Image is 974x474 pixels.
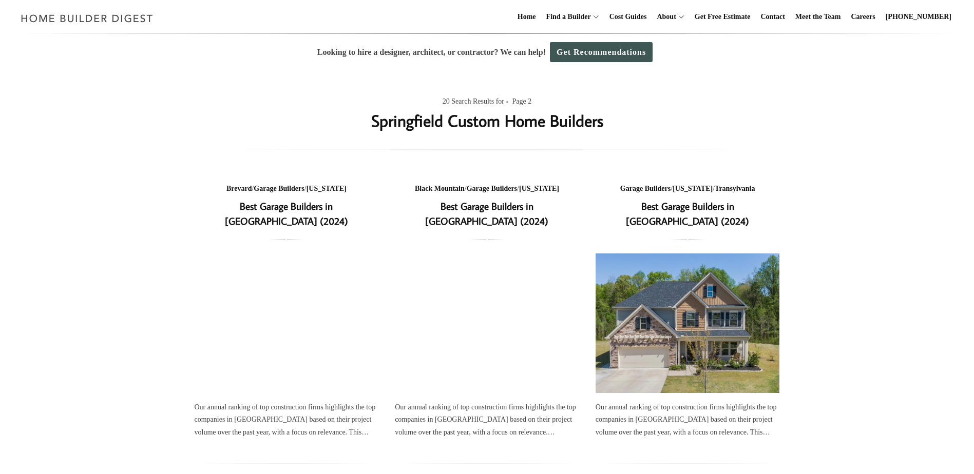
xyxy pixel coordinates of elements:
a: Black Mountain [415,185,465,192]
span: Page 2 [512,95,531,108]
div: / / [395,183,579,195]
a: About [653,1,676,33]
a: Meet the Team [791,1,845,33]
a: Get Free Estimate [691,1,755,33]
div: / / [195,183,379,195]
img: Home Builder Digest [16,8,158,28]
a: [PHONE_NUMBER] [882,1,956,33]
a: Garage Builders [620,185,671,192]
h1: Springfield Custom Home Builders [371,108,603,133]
a: [US_STATE] [519,185,559,192]
div: Our annual ranking of top construction firms highlights the top companies in [GEOGRAPHIC_DATA] ba... [195,401,379,439]
a: Get Recommendations [550,42,653,62]
a: Garage Builders [467,185,517,192]
a: Best Garage Builders in [GEOGRAPHIC_DATA] (2024) [626,200,749,227]
a: Garage Builders [254,185,304,192]
a: Careers [847,1,880,33]
a: [US_STATE] [307,185,347,192]
a: Best Garage Builders in [GEOGRAPHIC_DATA] (2024) [425,200,548,227]
a: Best Garage Builders in [GEOGRAPHIC_DATA] (2024) [195,253,379,393]
div: Our annual ranking of top construction firms highlights the top companies in [GEOGRAPHIC_DATA] ba... [395,401,579,439]
span: 20 Search Results for [443,95,510,108]
a: Home [513,1,540,33]
a: Transylvania [715,185,755,192]
div: / / [596,183,780,195]
a: Best Garage Builders in [GEOGRAPHIC_DATA] (2024) [596,253,780,393]
a: Best Garage Builders in [GEOGRAPHIC_DATA] (2024) [395,253,579,393]
div: Our annual ranking of top construction firms highlights the top companies in [GEOGRAPHIC_DATA] ba... [596,401,780,439]
a: Brevard [226,185,252,192]
a: Best Garage Builders in [GEOGRAPHIC_DATA] (2024) [225,200,348,227]
a: Contact [756,1,789,33]
a: Cost Guides [605,1,651,33]
a: [US_STATE] [673,185,713,192]
a: Find a Builder [542,1,591,33]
